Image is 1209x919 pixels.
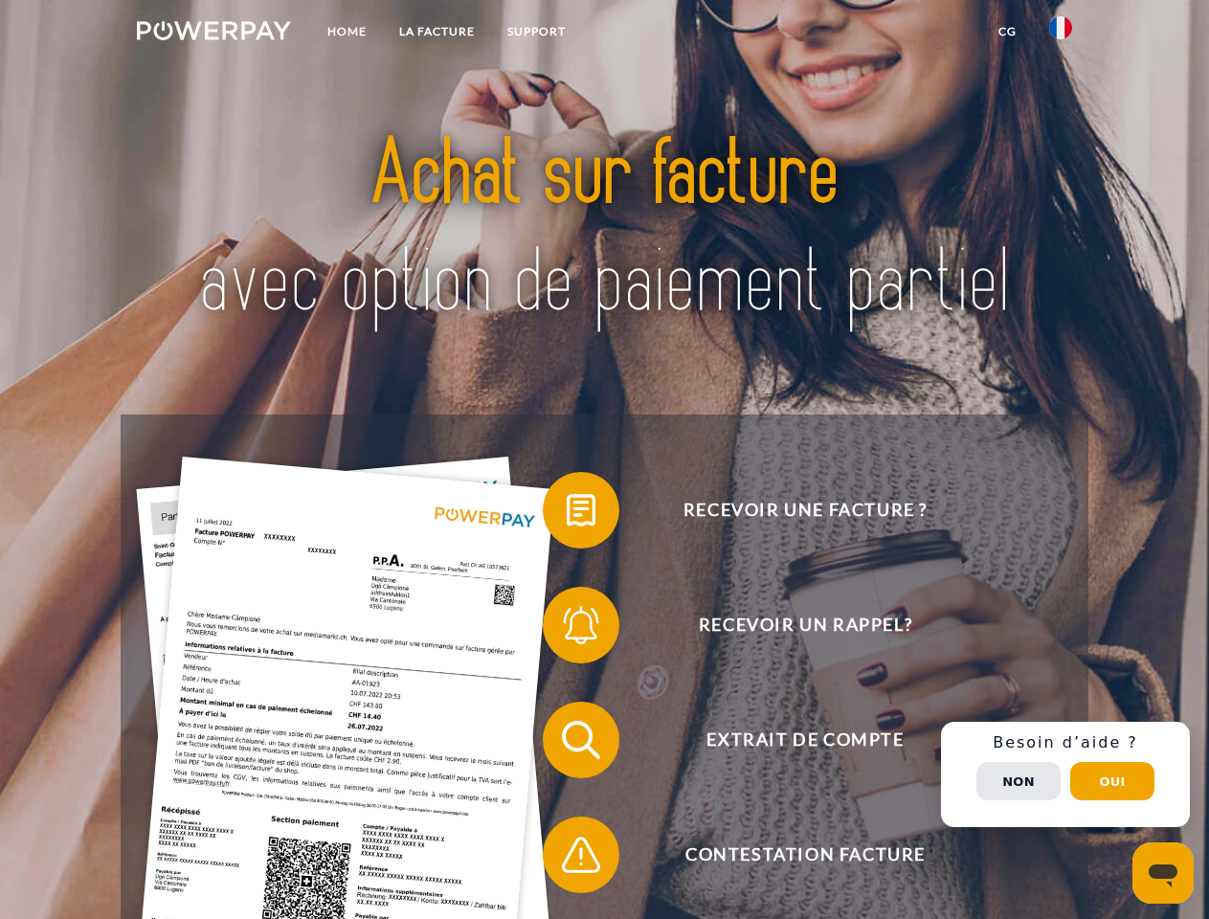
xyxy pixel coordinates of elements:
span: Recevoir un rappel? [571,587,1040,663]
iframe: Bouton de lancement de la fenêtre de messagerie [1132,842,1194,904]
span: Contestation Facture [571,817,1040,893]
img: qb_bill.svg [557,486,605,534]
a: Support [491,14,582,49]
span: Extrait de compte [571,702,1040,778]
img: logo-powerpay-white.svg [137,21,291,40]
div: Schnellhilfe [941,722,1190,827]
h3: Besoin d’aide ? [952,733,1178,752]
a: LA FACTURE [383,14,491,49]
img: fr [1049,16,1072,39]
button: Extrait de compte [543,702,1041,778]
img: qb_bell.svg [557,601,605,649]
a: Home [311,14,383,49]
button: Contestation Facture [543,817,1041,893]
button: Recevoir un rappel? [543,587,1041,663]
button: Oui [1070,762,1154,800]
img: title-powerpay_fr.svg [183,92,1026,367]
span: Recevoir une facture ? [571,472,1040,549]
img: qb_warning.svg [557,831,605,879]
button: Recevoir une facture ? [543,472,1041,549]
button: Non [976,762,1061,800]
img: qb_search.svg [557,716,605,764]
a: CG [982,14,1033,49]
